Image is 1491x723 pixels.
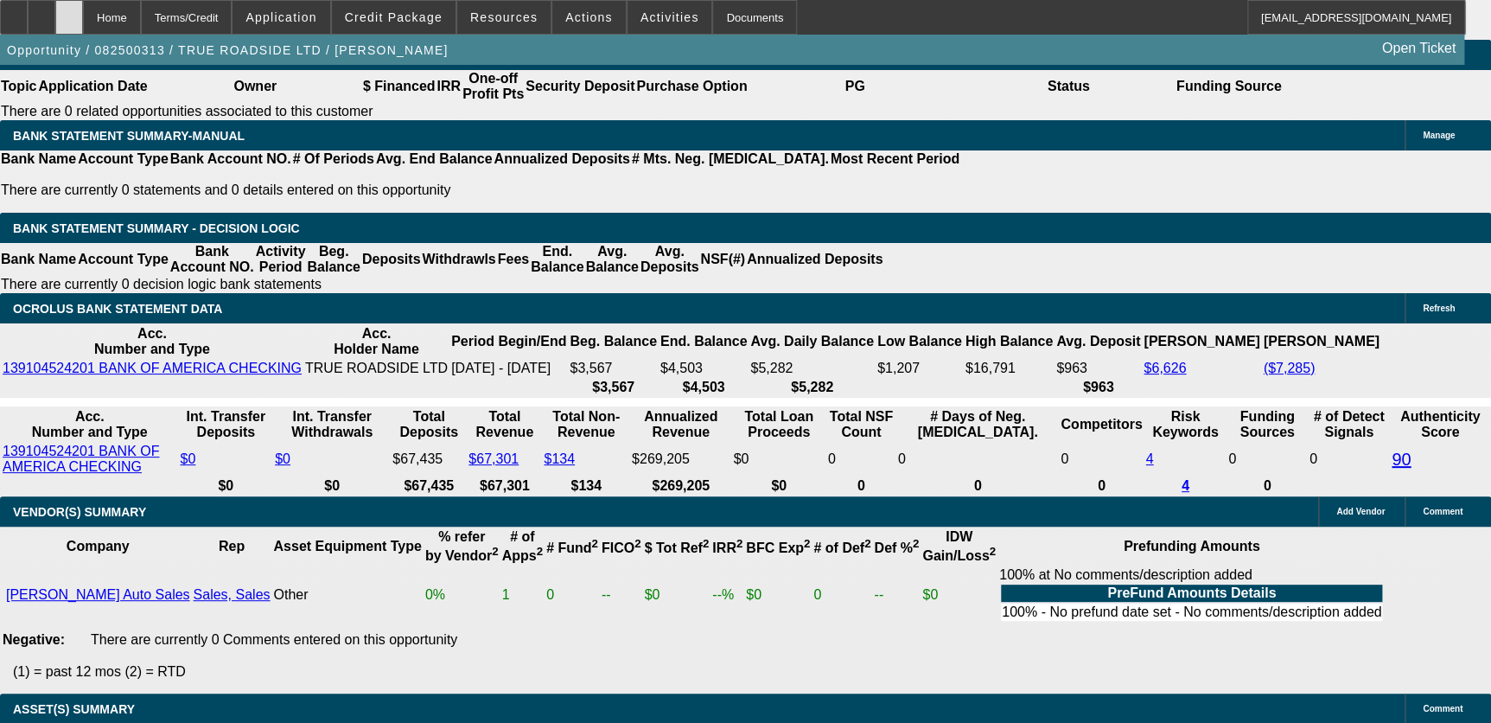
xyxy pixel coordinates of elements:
[644,541,709,555] b: $ Tot Ref
[2,408,178,441] th: Acc. Number and Type
[194,587,271,602] a: Sales, Sales
[537,545,543,558] sup: 2
[1144,361,1186,375] a: $6,626
[748,70,961,103] th: PG
[1060,477,1143,495] th: 0
[640,10,699,24] span: Activities
[502,529,543,563] b: # of Apps
[450,325,567,358] th: Period Begin/End
[13,702,135,716] span: ASSET(S) SUMMARY
[591,537,597,550] sup: 2
[545,566,599,624] td: 0
[876,325,963,358] th: Low Balance
[1055,379,1141,396] th: $963
[712,541,742,555] b: IRR
[272,566,422,624] td: Other
[827,443,895,476] td: 0
[470,10,538,24] span: Resources
[501,566,544,624] td: 1
[913,537,919,550] sup: 2
[640,243,700,276] th: Avg. Deposits
[421,243,496,276] th: Withdrawls
[1391,408,1489,441] th: Authenticity Score
[67,539,130,553] b: Company
[361,243,422,276] th: Deposits
[1227,408,1307,441] th: Funding Sources
[1227,477,1307,495] th: 0
[1176,70,1283,103] th: Funding Source
[181,451,196,466] a: $0
[1423,507,1462,516] span: Comment
[1392,450,1411,469] a: 90
[569,379,657,396] th: $3,567
[1423,704,1462,713] span: Comment
[876,360,963,377] td: $1,207
[436,70,462,103] th: IRR
[1,182,959,198] p: There are currently 0 statements and 0 details entered on this opportunity
[450,360,567,377] td: [DATE] - [DATE]
[631,477,731,495] th: $269,205
[292,150,375,168] th: # Of Periods
[569,325,657,358] th: Beg. Balance
[3,444,159,474] a: 139104524201 BANK OF AMERICA CHECKING
[631,150,830,168] th: # Mts. Neg. [MEDICAL_DATA].
[233,1,329,34] button: Application
[1060,443,1143,476] td: 0
[180,408,273,441] th: Int. Transfer Deposits
[497,243,530,276] th: Fees
[632,451,730,467] div: $269,205
[631,408,731,441] th: Annualized Revenue
[37,70,148,103] th: Application Date
[827,408,895,441] th: Sum of the Total NSF Count and Total Overdraft Fee Count from Ocrolus
[827,477,895,495] th: 0
[306,243,360,276] th: Beg. Balance
[6,587,190,602] a: [PERSON_NAME] Auto Sales
[424,566,500,624] td: 0%
[749,325,875,358] th: Avg. Daily Balance
[628,1,712,34] button: Activities
[525,70,635,103] th: Security Deposit
[345,10,443,24] span: Credit Package
[219,539,245,553] b: Rep
[634,537,640,550] sup: 2
[922,529,996,563] b: IDW Gain/Loss
[999,567,1384,623] div: 100% at No comments/description added
[745,566,811,624] td: $0
[736,537,742,550] sup: 2
[332,1,456,34] button: Credit Package
[749,379,875,396] th: $5,282
[873,566,920,624] td: --
[169,150,292,168] th: Bank Account NO.
[1263,325,1380,358] th: [PERSON_NAME]
[635,70,748,103] th: Purchase Option
[13,129,245,143] span: BANK STATEMENT SUMMARY-MANUAL
[990,545,996,558] sup: 2
[812,566,871,624] td: 0
[965,360,1054,377] td: $16,791
[77,243,169,276] th: Account Type
[1144,408,1226,441] th: Risk Keywords
[897,443,1058,476] td: 0
[965,325,1054,358] th: High Balance
[255,243,307,276] th: Activity Period
[468,477,541,495] th: $67,301
[732,477,825,495] th: $0
[1124,539,1260,553] b: Prefunding Amounts
[13,302,222,316] span: OCROLUS BANK STATEMENT DATA
[552,1,626,34] button: Actions
[746,243,883,276] th: Annualized Deposits
[77,150,169,168] th: Account Type
[543,408,629,441] th: Total Non-Revenue
[468,408,541,441] th: Total Revenue
[457,1,551,34] button: Resources
[149,70,362,103] th: Owner
[804,537,810,550] sup: 2
[530,243,584,276] th: End. Balance
[1336,507,1385,516] span: Add Vendor
[711,566,743,624] td: --%
[897,408,1058,441] th: # Days of Neg. [MEDICAL_DATA].
[1145,451,1153,466] a: 4
[392,477,466,495] th: $67,435
[749,360,875,377] td: $5,282
[864,537,870,550] sup: 2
